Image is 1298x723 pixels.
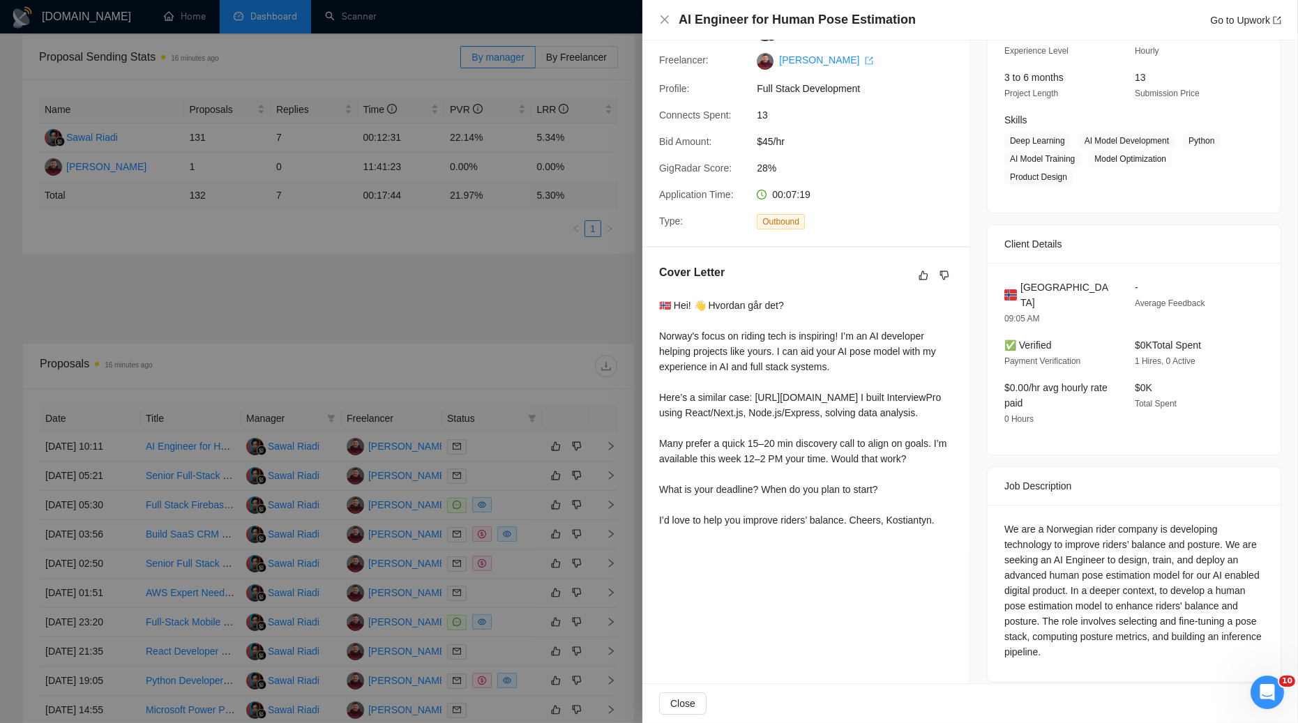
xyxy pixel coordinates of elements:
img: 🇳🇴 [1004,287,1017,303]
div: 🇳🇴 Hei! 👋 Hvordan går det? Norway's focus on riding tech is inspiring! I’m an AI developer helpin... [659,298,953,528]
span: 28% [757,160,966,176]
span: Close [670,696,695,711]
div: We are a Norwegian rider company is developing technology to improve riders’ balance and posture.... [1004,522,1264,660]
span: $0K Total Spent [1135,340,1201,351]
span: $45/hr [757,134,966,149]
span: AI Model Development [1079,133,1175,149]
span: 09:05 AM [1004,314,1040,324]
span: 00:07:19 [772,189,810,200]
a: Go to Upworkexport [1210,15,1281,26]
span: Outbound [757,214,805,229]
img: c1Solt7VbwHmdfN9daG-llb3HtbK8lHyvFES2IJpurApVoU8T7FGrScjE2ec-Wjl2v [757,53,773,70]
span: Model Optimization [1089,151,1172,167]
span: close [659,14,670,25]
button: Close [659,14,670,26]
span: like [919,270,928,281]
span: Python [1183,133,1220,149]
span: dislike [939,270,949,281]
span: 13 [1135,72,1146,83]
span: 0 Hours [1004,414,1034,424]
span: - [1135,282,1138,293]
span: Full Stack Development [757,81,966,96]
span: Freelancer: [659,54,709,66]
h5: Cover Letter [659,264,725,281]
span: Project Length [1004,89,1058,98]
span: export [865,56,873,65]
span: Total Spent [1135,399,1177,409]
span: clock-circle [757,190,767,199]
span: [GEOGRAPHIC_DATA] [1020,280,1112,310]
span: Product Design [1004,169,1073,185]
button: like [915,267,932,284]
span: Skills [1004,114,1027,125]
button: Close [659,692,707,715]
span: GigRadar Score: [659,162,732,174]
div: Job Description [1004,467,1264,505]
span: $0.00/hr avg hourly rate paid [1004,382,1108,409]
span: Type: [659,215,683,227]
span: 10 [1279,676,1295,687]
span: Application Time: [659,189,734,200]
span: Experience Level [1004,46,1069,56]
span: Bid Amount: [659,136,712,147]
span: Deep Learning [1004,133,1071,149]
span: Connects Spent: [659,109,732,121]
span: 1 Hires, 0 Active [1135,356,1195,366]
span: 13 [757,107,966,123]
span: export [1273,16,1281,24]
span: Average Feedback [1135,298,1205,308]
div: Client Details [1004,225,1264,263]
button: dislike [936,267,953,284]
span: Submission Price [1135,89,1200,98]
span: Profile: [659,83,690,94]
span: AI Model Training [1004,151,1080,167]
span: Payment Verification [1004,356,1080,366]
span: Hourly [1135,46,1159,56]
span: ✅ Verified [1004,340,1052,351]
iframe: Intercom live chat [1251,676,1284,709]
h4: AI Engineer for Human Pose Estimation [679,11,916,29]
a: [PERSON_NAME] export [779,54,873,66]
span: $0K [1135,382,1152,393]
span: 3 to 6 months [1004,72,1064,83]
